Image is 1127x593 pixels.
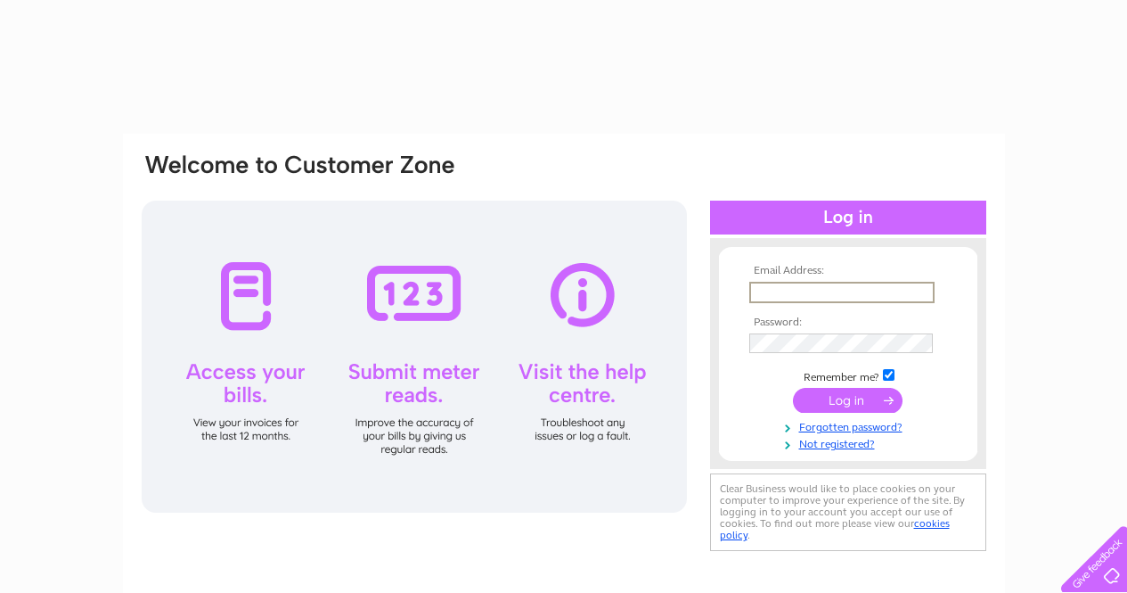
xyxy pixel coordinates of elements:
a: Forgotten password? [749,417,951,434]
input: Submit [793,388,902,413]
th: Password: [745,317,951,329]
div: Clear Business would like to place cookies on your computer to improve your experience of the sit... [710,474,986,551]
th: Email Address: [745,265,951,277]
a: cookies policy [720,517,950,541]
td: Remember me? [745,367,951,384]
a: Not registered? [749,434,951,451]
